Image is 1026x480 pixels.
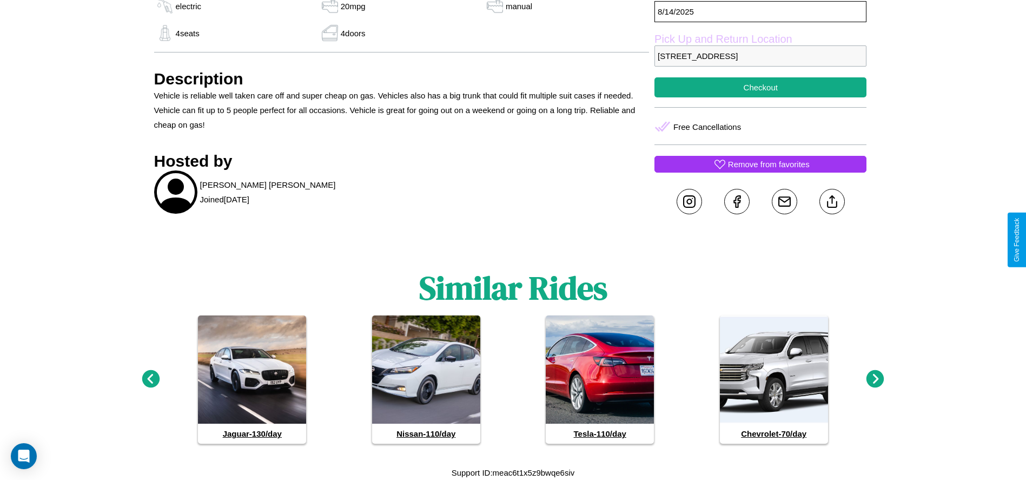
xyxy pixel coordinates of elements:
div: Open Intercom Messenger [11,443,37,469]
p: Joined [DATE] [200,192,249,207]
h1: Similar Rides [419,266,607,310]
h4: Chevrolet - 70 /day [720,424,828,444]
a: Chevrolet-70/day [720,315,828,444]
p: Vehicle is reliable well taken care off and super cheap on gas. Vehicles also has a big trunk tha... [154,88,650,132]
p: 4 doors [341,26,366,41]
h4: Nissan - 110 /day [372,424,480,444]
p: 8 / 14 / 2025 [654,1,866,22]
p: Remove from favorites [728,157,810,172]
h4: Tesla - 110 /day [546,424,654,444]
p: Free Cancellations [673,120,741,134]
img: gas [154,25,176,41]
div: Give Feedback [1013,218,1021,262]
h4: Jaguar - 130 /day [198,424,306,444]
p: 4 seats [176,26,200,41]
h3: Hosted by [154,152,650,170]
button: Checkout [654,77,866,97]
p: [PERSON_NAME] [PERSON_NAME] [200,177,336,192]
a: Nissan-110/day [372,315,480,444]
a: Tesla-110/day [546,315,654,444]
img: gas [319,25,341,41]
a: Jaguar-130/day [198,315,306,444]
button: Remove from favorites [654,156,866,173]
p: [STREET_ADDRESS] [654,45,866,67]
label: Pick Up and Return Location [654,33,866,45]
h3: Description [154,70,650,88]
p: Support ID: meac6t1x5z9bwqe6siv [452,465,575,480]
